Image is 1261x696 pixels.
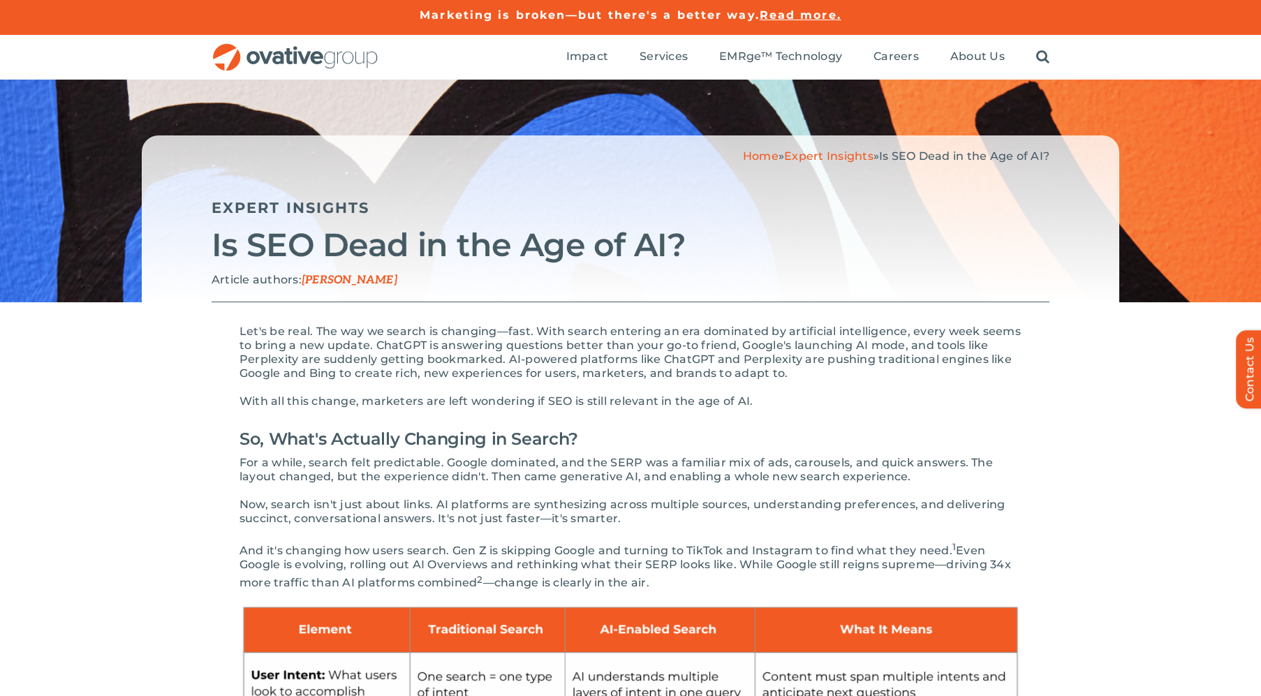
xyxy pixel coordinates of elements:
a: Search [1036,50,1049,65]
a: Impact [566,50,608,65]
a: Expert Insights [784,149,873,163]
span: EMRge™ Technology [719,50,842,64]
span: Now, search isn't just about links. AI platforms are synthesizing across multiple sources, unders... [239,498,1005,525]
span: With all this change, marketers are left wondering if SEO is still relevant in the age of AI. [239,394,753,408]
span: Is SEO Dead in the Age of AI? [879,149,1049,163]
a: Services [640,50,688,65]
a: About Us [950,50,1005,65]
a: OG_Full_horizontal_RGB [212,42,379,55]
nav: Menu [566,35,1049,80]
a: EMRge™ Technology [719,50,842,65]
span: For a while, search felt predictable. Google dominated, and the SERP was a familiar mix of ads, c... [239,456,993,483]
h2: So, What's Actually Changing in Search? [239,422,1022,456]
span: Even Google is evolving, rolling out AI Overviews and rethinking what their SERP looks like. Whil... [239,544,1011,589]
h2: Is SEO Dead in the Age of AI? [212,228,1049,262]
sup: 2 [477,573,482,584]
a: Home [743,149,779,163]
a: Read more. [760,8,841,22]
a: Marketing is broken—but there's a better way. [420,8,760,22]
span: Services [640,50,688,64]
a: Careers [873,50,919,65]
span: —change is clearly in the air. [483,577,649,590]
span: And it's changing how users search. Gen Z is skipping Google and turning to TikTok and Instagram ... [239,544,952,557]
a: Expert Insights [212,199,370,216]
span: Careers [873,50,919,64]
p: Article authors: [212,273,1049,288]
span: Let's be real. The way we search is changing—fast. With search entering an era dominated by artif... [239,325,1021,380]
span: About Us [950,50,1005,64]
span: » » [743,149,1049,163]
span: [PERSON_NAME] [302,274,397,287]
span: Impact [566,50,608,64]
sup: 1 [952,541,956,552]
